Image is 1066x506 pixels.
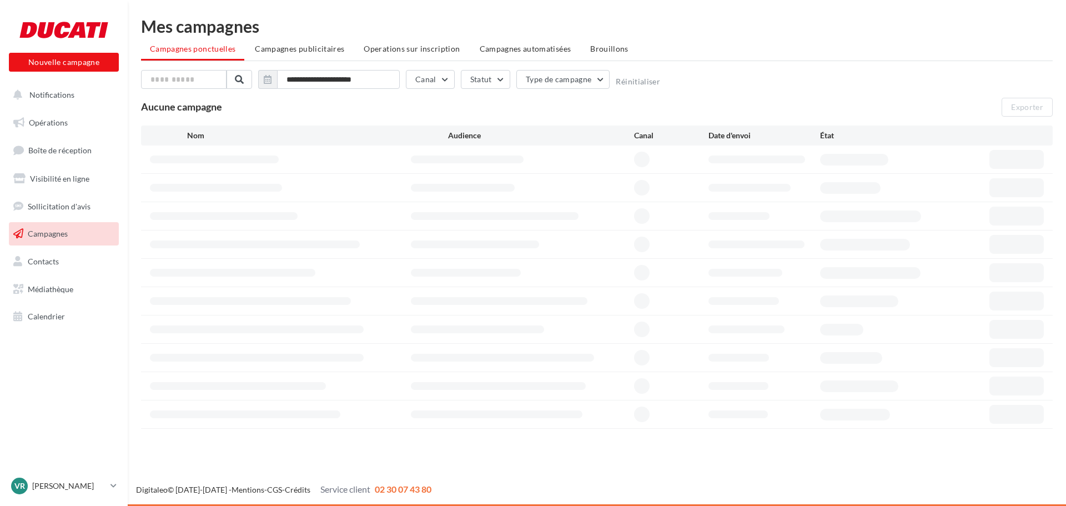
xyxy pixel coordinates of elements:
div: Nom [187,130,448,141]
span: © [DATE]-[DATE] - - - [136,485,431,494]
a: Mentions [232,485,264,494]
a: Crédits [285,485,310,494]
div: Audience [448,130,634,141]
span: Vr [14,480,25,492]
span: Campagnes automatisées [480,44,571,53]
span: 02 30 07 43 80 [375,484,431,494]
span: Operations sur inscription [364,44,460,53]
button: Statut [461,70,510,89]
a: Opérations [7,111,121,134]
a: CGS [267,485,282,494]
a: Calendrier [7,305,121,328]
div: État [820,130,932,141]
span: Calendrier [28,312,65,321]
span: Notifications [29,90,74,99]
span: Aucune campagne [141,101,222,113]
span: Sollicitation d'avis [28,201,90,211]
span: Visibilité en ligne [30,174,89,183]
a: Vr [PERSON_NAME] [9,475,119,497]
span: Contacts [28,257,59,266]
span: Service client [320,484,370,494]
a: Digitaleo [136,485,168,494]
span: Campagnes publicitaires [255,44,344,53]
p: [PERSON_NAME] [32,480,106,492]
span: Campagnes [28,229,68,238]
span: Médiathèque [28,284,73,294]
span: Opérations [29,118,68,127]
button: Canal [406,70,455,89]
a: Campagnes [7,222,121,246]
button: Réinitialiser [616,77,660,86]
a: Médiathèque [7,278,121,301]
span: Boîte de réception [28,146,92,155]
button: Notifications [7,83,117,107]
a: Contacts [7,250,121,273]
button: Nouvelle campagne [9,53,119,72]
div: Date d'envoi [708,130,820,141]
a: Boîte de réception [7,138,121,162]
span: Brouillons [590,44,628,53]
div: Canal [634,130,708,141]
button: Exporter [1002,98,1053,117]
a: Sollicitation d'avis [7,195,121,218]
button: Type de campagne [516,70,610,89]
a: Visibilité en ligne [7,167,121,191]
div: Mes campagnes [141,18,1053,34]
